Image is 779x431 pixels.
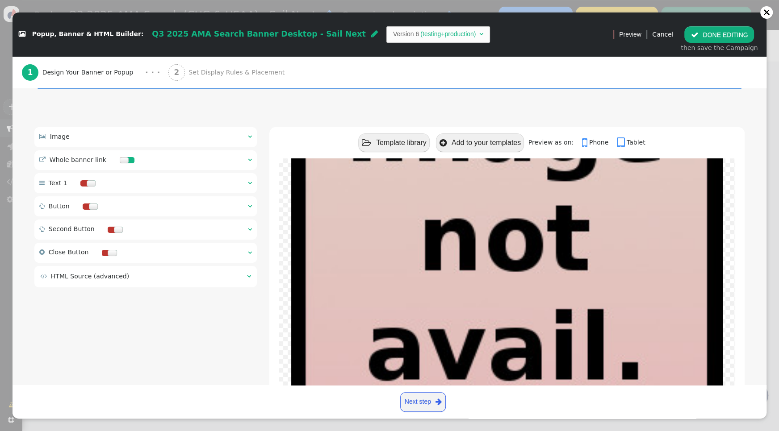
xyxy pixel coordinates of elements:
span:  [248,180,252,186]
span:  [19,31,25,37]
span:  [248,203,252,209]
span:  [479,31,483,37]
a: Cancel [652,31,673,38]
a: Phone [582,139,615,146]
button: Add to your templates [436,133,524,152]
div: then save the Campaign [681,43,758,53]
span:  [39,226,45,232]
span:  [439,139,446,147]
span: Button [49,203,70,210]
b: 1 [28,68,33,77]
span:  [39,249,45,255]
span: Set Display Rules & Placement [188,68,288,77]
span: Text 1 [49,179,67,186]
span:  [248,133,252,140]
span: Preview [619,30,641,39]
b: 2 [174,68,179,77]
span:  [371,30,378,38]
a: 1 Design Your Banner or Popup · · · [22,57,168,88]
span:  [40,273,47,279]
span: Whole banner link [50,156,106,163]
span:  [39,157,46,163]
span:  [617,137,627,149]
span: Design Your Banner or Popup [42,68,137,77]
a: Tablet [617,139,645,146]
button: Template library [358,133,430,152]
td: (testing+production) [419,29,477,39]
span:  [362,139,371,147]
span: HTML Source (advanced) [51,273,129,280]
span:  [691,31,698,38]
a: Next step [400,392,446,412]
span:  [248,226,252,232]
span:  [248,157,252,163]
a: 2 Set Display Rules & Placement [168,57,305,88]
a: Preview [619,26,641,42]
span:  [248,249,252,256]
div: · · · [145,66,160,79]
span:  [39,180,45,186]
span: Second Button [49,225,95,232]
span:  [39,203,45,209]
span: Popup, Banner & HTML Builder: [32,31,144,38]
span:  [39,133,46,140]
td: Version 6 [393,29,419,39]
span:  [247,273,251,279]
span: Preview as on: [528,139,580,146]
span:  [436,396,442,407]
button: DONE EDITING [684,26,754,42]
span: Close Button [49,249,88,256]
span: Q3 2025 AMA Search Banner Desktop - Sail Next [152,29,366,38]
span:  [582,137,589,149]
span: Image [50,133,70,140]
